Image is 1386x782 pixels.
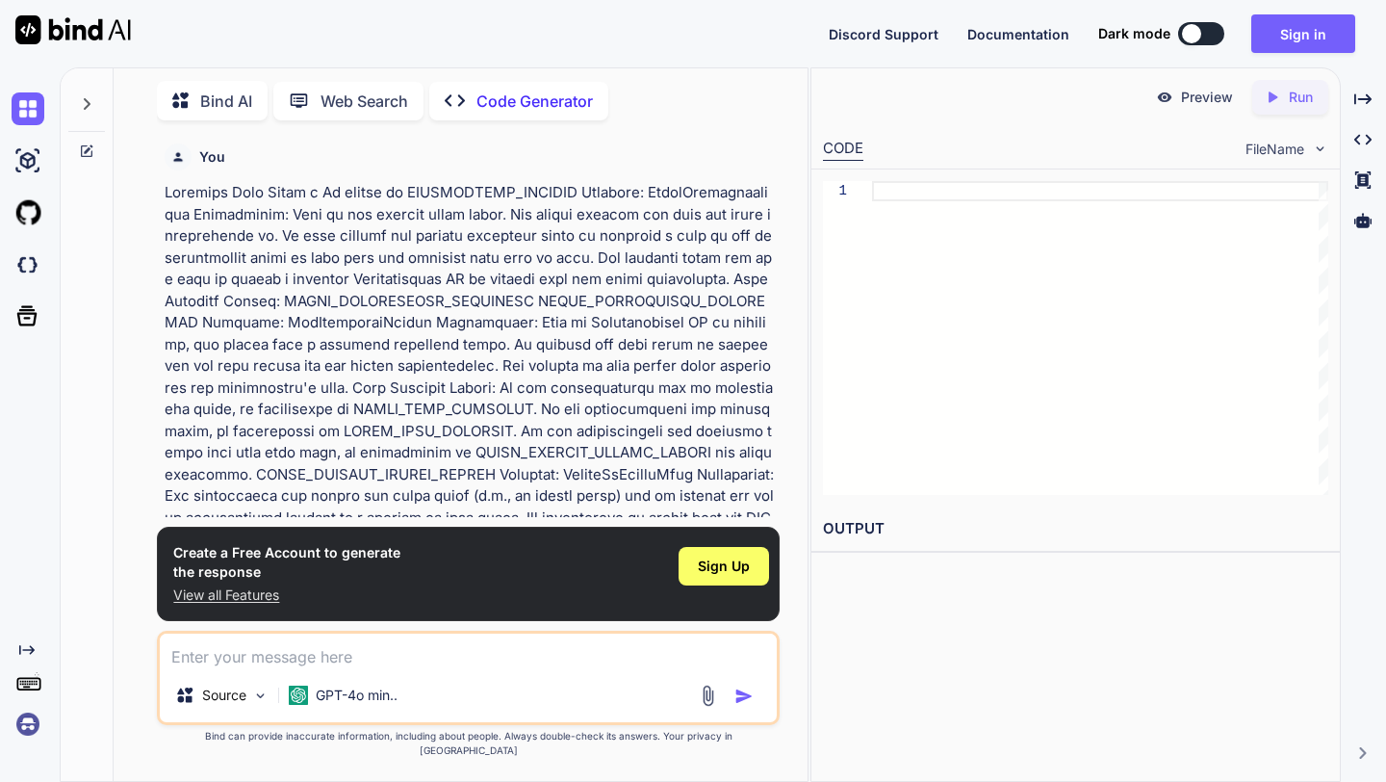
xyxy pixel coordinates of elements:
[12,708,44,741] img: signin
[12,248,44,281] img: darkCloudIdeIcon
[734,687,754,706] img: icon
[829,24,938,44] button: Discord Support
[173,586,400,605] p: View all Features
[1289,88,1313,107] p: Run
[823,138,863,161] div: CODE
[1312,141,1328,157] img: chevron down
[12,92,44,125] img: chat
[289,686,308,705] img: GPT-4o mini
[15,15,131,44] img: Bind AI
[199,147,225,167] h6: You
[200,90,252,113] p: Bind AI
[252,688,269,704] img: Pick Models
[202,686,246,705] p: Source
[12,144,44,177] img: ai-studio
[157,729,779,758] p: Bind can provide inaccurate information, including about people. Always double-check its answers....
[1181,88,1233,107] p: Preview
[697,685,719,707] img: attachment
[1156,89,1173,106] img: preview
[12,196,44,229] img: githubLight
[811,507,1340,552] h2: OUTPUT
[698,557,750,576] span: Sign Up
[1251,14,1355,53] button: Sign in
[173,543,400,582] h1: Create a Free Account to generate the response
[476,90,593,113] p: Code Generator
[1098,24,1170,43] span: Dark mode
[967,24,1069,44] button: Documentation
[823,181,847,201] div: 1
[967,26,1069,42] span: Documentation
[1245,140,1304,159] span: FileName
[316,686,398,705] p: GPT-4o min..
[321,90,408,113] p: Web Search
[829,26,938,42] span: Discord Support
